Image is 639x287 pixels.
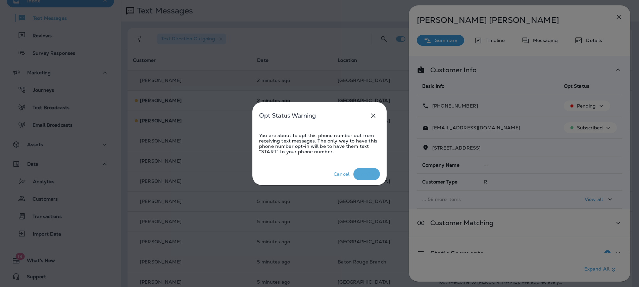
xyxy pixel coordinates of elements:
[259,133,380,154] p: You are about to opt this phone number out from receiving text messages. The only way to have thi...
[366,109,380,122] button: close
[357,171,376,177] div: Confirm
[259,110,316,121] h5: Opt Status Warning
[334,171,349,177] div: Cancel
[353,168,380,180] button: Confirm
[330,168,353,180] button: Cancel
